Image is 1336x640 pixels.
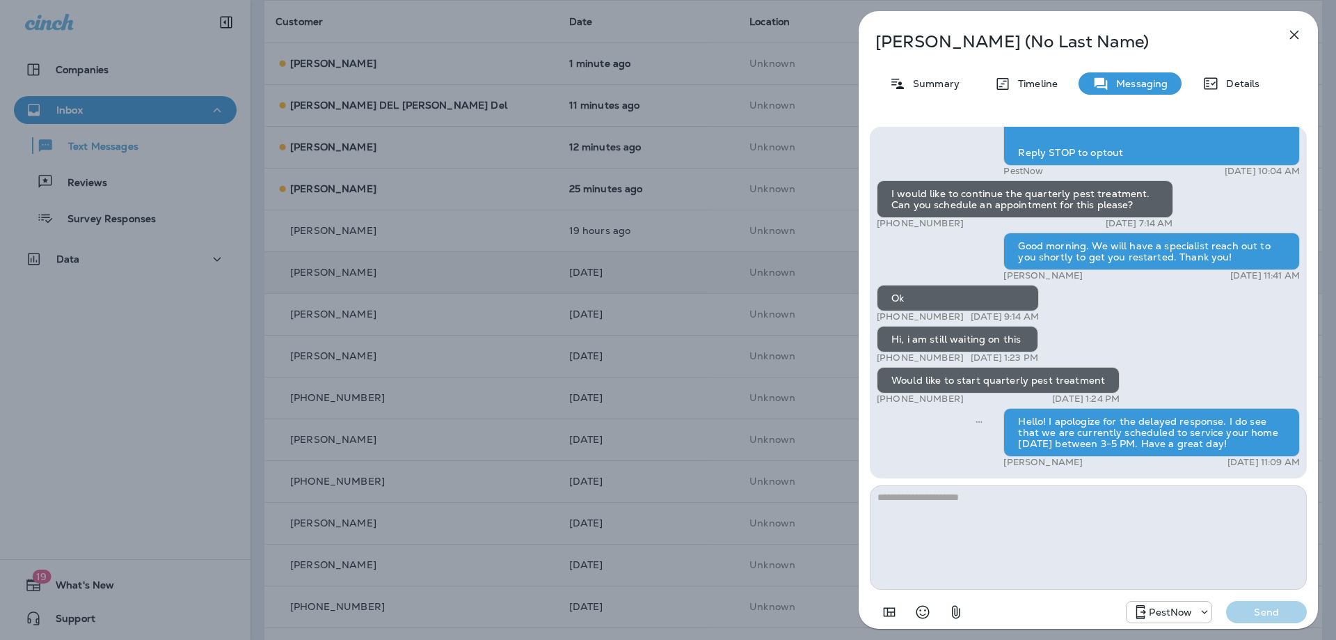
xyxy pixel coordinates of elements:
p: [PHONE_NUMBER] [877,311,964,322]
p: [PHONE_NUMBER] [877,393,964,405]
p: [DATE] 1:23 PM [971,352,1038,364]
p: [DATE] 1:24 PM [1052,393,1120,405]
p: [DATE] 10:04 AM [1225,166,1300,177]
p: [DATE] 11:09 AM [1227,457,1300,468]
button: Add in a premade template [875,598,903,626]
div: Ok [877,285,1039,311]
p: Messaging [1109,78,1168,89]
p: PestNow [1149,607,1192,618]
p: Details [1219,78,1259,89]
p: PestNow [1003,166,1043,177]
p: [PERSON_NAME] [1003,457,1083,468]
p: [PERSON_NAME] [1003,270,1083,281]
span: Sent [976,414,983,427]
p: Timeline [1011,78,1058,89]
div: +1 (703) 691-5149 [1127,604,1211,621]
button: Select an emoji [909,598,937,626]
div: Hi, i am still waiting on this [877,326,1038,352]
p: [DATE] 11:41 AM [1230,270,1300,281]
p: Summary [906,78,960,89]
p: [PHONE_NUMBER] [877,352,964,364]
div: I would like to continue the quarterly pest treatment. Can you schedule an appointment for this p... [877,180,1173,218]
div: Hello! I apologize for the delayed response. I do see that we are currently scheduled to service ... [1003,408,1300,457]
p: [DATE] 7:14 AM [1106,218,1173,229]
div: Would like to start quarterly pest treatment [877,367,1120,393]
p: [DATE] 9:14 AM [971,311,1039,322]
div: Good morning. We will have a specialist reach out to you shortly to get you restarted. Thank you! [1003,233,1300,270]
p: [PERSON_NAME] (No Last Name) [875,32,1255,52]
p: [PHONE_NUMBER] [877,218,964,229]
